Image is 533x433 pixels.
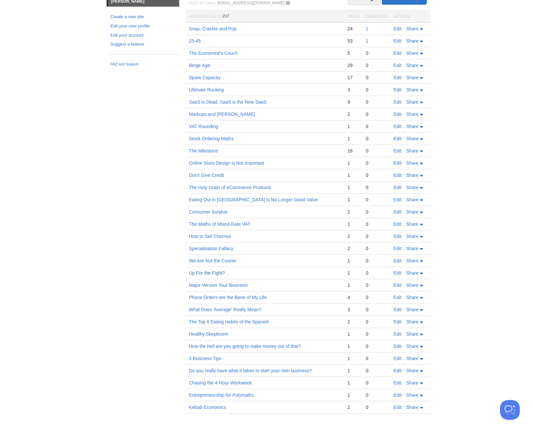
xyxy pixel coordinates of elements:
[406,136,418,141] span: Share
[394,295,402,300] a: Edit
[406,197,418,202] span: Share
[366,148,387,154] div: 0
[348,148,359,154] div: 16
[189,160,264,166] a: Online Store Design is Not Important
[348,282,359,288] div: 1
[348,307,359,313] div: 3
[348,258,359,264] div: 1
[348,136,359,142] div: 1
[189,392,254,398] a: Entrepreneurship for Polymaths
[366,62,387,68] div: 0
[394,331,402,337] a: Edit
[406,112,418,117] span: Share
[111,41,175,48] a: Suggest a feature
[394,50,402,56] a: Edit
[406,124,418,129] span: Share
[394,270,402,276] a: Edit
[189,368,312,373] a: Do you really have what it takes to start your own business?
[366,184,387,190] div: 0
[348,26,359,32] div: 24
[394,307,402,312] a: Edit
[394,124,402,129] a: Edit
[348,38,359,44] div: 53
[390,11,430,23] th: Actions
[189,246,234,251] a: Specialisation Fallacy
[394,99,402,105] a: Edit
[366,319,387,325] div: 0
[344,11,362,23] th: Views
[394,368,402,373] a: Edit
[366,233,387,239] div: 0
[366,197,387,203] div: 0
[366,307,387,313] div: 0
[189,63,210,68] a: Beige Age
[406,209,418,215] span: Share
[189,380,252,385] a: Chasing the 4-Hour Workweek
[366,368,387,374] div: 0
[366,404,387,410] div: 0
[406,392,418,398] span: Share
[394,160,402,166] a: Edit
[189,112,255,117] a: Markups and [PERSON_NAME]
[186,11,344,23] th: Homepage Views
[394,258,402,263] a: Edit
[348,160,359,166] div: 1
[366,294,387,300] div: 0
[348,209,359,215] div: 2
[406,99,418,105] span: Share
[366,246,387,251] div: 0
[406,344,418,349] span: Share
[394,380,402,385] a: Edit
[189,87,224,92] a: Ultimate Rucking
[362,11,390,23] th: Comments
[394,209,402,215] a: Edit
[406,75,418,80] span: Share
[406,270,418,276] span: Share
[189,50,238,56] a: The Economist's Couch
[406,50,418,56] span: Share
[189,331,228,337] a: Healthy Skepticism
[366,209,387,215] div: 0
[366,123,387,129] div: 0
[189,405,226,410] a: Kebab Economics
[348,331,359,337] div: 1
[366,270,387,276] div: 0
[348,343,359,349] div: 1
[406,160,418,166] span: Share
[348,87,359,93] div: 3
[189,1,217,5] span: Post by Email
[406,38,418,44] span: Share
[348,172,359,178] div: 1
[366,282,387,288] div: 0
[189,124,218,129] a: VAT Rounding
[366,355,387,361] div: 0
[348,62,359,68] div: 29
[406,356,418,361] span: Share
[366,343,387,349] div: 0
[406,368,418,373] span: Share
[189,270,225,276] a: Up For the Fight?
[366,87,387,93] div: 0
[394,136,402,141] a: Edit
[189,344,301,349] a: How the hell are you going to make money out of that?
[189,234,231,239] a: How to Sell Cherries
[394,197,402,202] a: Edit
[348,355,359,361] div: 1
[394,356,402,361] a: Edit
[406,234,418,239] span: Share
[348,233,359,239] div: 2
[406,258,418,263] span: Share
[366,50,387,56] div: 0
[189,99,267,105] a: SaaS is Dead. SaaS is the New SaaS
[394,234,402,239] a: Edit
[348,50,359,56] div: 5
[394,319,402,324] a: Edit
[348,246,359,251] div: 2
[366,160,387,166] div: 0
[406,148,418,153] span: Share
[394,63,402,68] a: Edit
[189,283,248,288] a: Major Version Your Business
[394,246,402,251] a: Edit
[406,221,418,227] span: Share
[189,221,250,227] a: The Maths of Mixed-Rate VAT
